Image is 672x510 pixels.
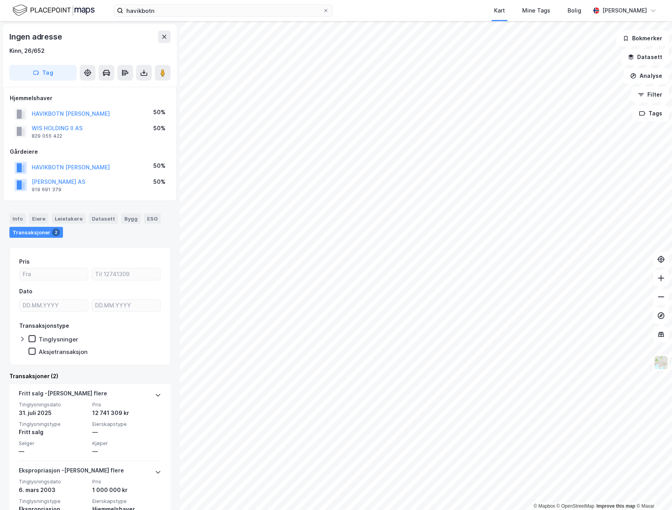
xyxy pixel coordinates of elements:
div: 50% [153,108,165,117]
div: Gårdeiere [10,147,170,156]
span: Pris [92,478,161,485]
input: Fra [20,268,88,280]
div: Transaksjonstype [19,321,69,330]
div: Leietakere [52,214,86,224]
div: Tinglysninger [39,336,78,343]
div: Bolig [568,6,581,15]
div: — [92,447,161,456]
div: Aksjetransaksjon [39,348,88,356]
button: Filter [631,87,669,102]
div: Eiere [29,214,49,224]
button: Tag [9,65,77,81]
div: ESG [144,214,161,224]
input: Søk på adresse, matrikkel, gårdeiere, leietakere eller personer [123,5,323,16]
span: Tinglysningstype [19,498,88,505]
span: Tinglysningstype [19,421,88,427]
div: Kinn, 26/652 [9,46,45,56]
img: logo.f888ab2527a4732fd821a326f86c7f29.svg [13,4,95,17]
div: — [19,447,88,456]
input: Til 12741309 [92,268,160,280]
span: Tinglysningsdato [19,478,88,485]
div: Datasett [89,214,118,224]
button: Analyse [623,68,669,84]
div: Dato [19,287,32,296]
span: Selger [19,440,88,447]
a: Mapbox [534,503,555,509]
a: Improve this map [597,503,635,509]
div: 1 000 000 kr [92,485,161,495]
div: [PERSON_NAME] [602,6,647,15]
div: — [92,427,161,437]
div: Transaksjoner [9,227,63,238]
div: Ekspropriasjon - [PERSON_NAME] flere [19,466,124,478]
div: Bygg [121,214,141,224]
img: Z [654,355,668,370]
div: Fritt salg - [PERSON_NAME] flere [19,389,107,401]
button: Tags [632,106,669,121]
input: DD.MM.YYYY [20,300,88,311]
div: Mine Tags [522,6,550,15]
div: Kart [494,6,505,15]
div: 50% [153,177,165,187]
div: Pris [19,257,30,266]
span: Eierskapstype [92,498,161,505]
div: 50% [153,124,165,133]
div: Info [9,214,26,224]
div: Hjemmelshaver [10,93,170,103]
div: Kontrollprogram for chat [633,472,672,510]
span: Kjøper [92,440,161,447]
a: OpenStreetMap [557,503,595,509]
div: Transaksjoner (2) [9,372,171,381]
div: 6. mars 2003 [19,485,88,495]
span: Pris [92,401,161,408]
div: 50% [153,161,165,171]
div: Ingen adresse [9,31,63,43]
div: Fritt salg [19,427,88,437]
div: 31. juli 2025 [19,408,88,418]
div: 2 [52,228,60,236]
div: 919 691 379 [32,187,61,193]
span: Eierskapstype [92,421,161,427]
div: 829 055 422 [32,133,62,139]
button: Bokmerker [616,31,669,46]
iframe: Chat Widget [633,472,672,510]
span: Tinglysningsdato [19,401,88,408]
button: Datasett [621,49,669,65]
div: 12 741 309 kr [92,408,161,418]
input: DD.MM.YYYY [92,300,160,311]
